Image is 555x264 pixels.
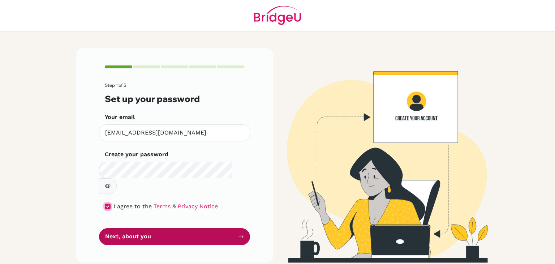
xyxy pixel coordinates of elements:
label: Your email [105,113,135,122]
span: & [172,203,176,210]
h3: Set up your password [105,94,244,104]
input: Insert your email* [99,124,250,141]
a: Privacy Notice [178,203,218,210]
span: I agree to the [113,203,152,210]
a: Terms [154,203,171,210]
button: Next, about you [99,228,250,245]
span: Step 1 of 5 [105,82,126,88]
label: Create your password [105,150,168,159]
